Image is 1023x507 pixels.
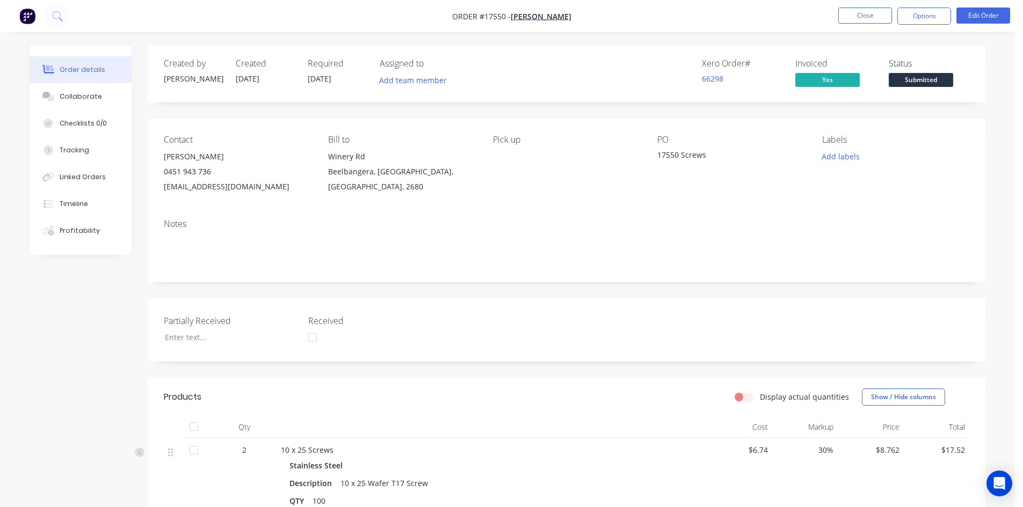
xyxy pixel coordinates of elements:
[380,58,487,69] div: Assigned to
[281,445,333,455] span: 10 x 25 Screws
[164,314,298,327] label: Partially Received
[328,149,475,194] div: Winery RdBeelbangera, [GEOGRAPHIC_DATA], [GEOGRAPHIC_DATA], 2680
[842,444,899,455] span: $8.762
[60,65,105,75] div: Order details
[328,164,475,194] div: Beelbangera, [GEOGRAPHIC_DATA], [GEOGRAPHIC_DATA], 2680
[164,219,969,229] div: Notes
[956,8,1010,24] button: Edit Order
[164,149,311,164] div: [PERSON_NAME]
[816,149,865,164] button: Add labels
[452,11,511,21] span: Order #17550 -
[795,73,860,86] span: Yes
[336,475,432,491] div: 10 x 25 Wafer T17 Screw
[772,416,838,438] div: Markup
[986,471,1012,496] div: Open Intercom Messenger
[164,73,223,84] div: [PERSON_NAME]
[60,226,100,236] div: Profitability
[242,444,246,455] span: 2
[795,58,876,69] div: Invoiced
[710,444,768,455] span: $6.74
[889,73,953,89] button: Submitted
[308,58,367,69] div: Required
[30,83,132,110] button: Collaborate
[838,416,904,438] div: Price
[30,110,132,137] button: Checklists 0/0
[889,73,953,86] span: Submitted
[164,391,201,403] div: Products
[30,217,132,244] button: Profitability
[30,190,132,217] button: Timeline
[19,8,35,24] img: Factory
[60,119,107,128] div: Checklists 0/0
[30,56,132,83] button: Order details
[308,314,442,327] label: Received
[493,135,640,145] div: Pick up
[657,135,804,145] div: PO
[236,58,295,69] div: Created
[702,58,782,69] div: Xero Order #
[657,149,792,164] div: 17550 Screws
[60,92,102,101] div: Collaborate
[164,149,311,194] div: [PERSON_NAME]0451 943 736[EMAIL_ADDRESS][DOMAIN_NAME]
[164,58,223,69] div: Created by
[838,8,892,24] button: Close
[60,145,89,155] div: Tracking
[380,73,453,87] button: Add team member
[908,444,966,455] span: $17.52
[164,164,311,179] div: 0451 943 736
[862,388,945,406] button: Show / Hide columns
[822,135,969,145] div: Labels
[777,444,834,455] span: 30%
[328,149,475,164] div: Winery Rd
[374,73,453,87] button: Add team member
[236,74,259,84] span: [DATE]
[897,8,951,25] button: Options
[164,179,311,194] div: [EMAIL_ADDRESS][DOMAIN_NAME]
[212,416,277,438] div: Qty
[289,458,347,473] div: Stainless Steel
[164,135,311,145] div: Contact
[60,199,88,209] div: Timeline
[702,74,723,84] a: 66298
[511,11,571,21] a: [PERSON_NAME]
[30,137,132,164] button: Tracking
[289,475,336,491] div: Description
[308,74,331,84] span: [DATE]
[706,416,772,438] div: Cost
[889,58,969,69] div: Status
[760,391,849,402] label: Display actual quantities
[30,164,132,190] button: Linked Orders
[60,172,106,182] div: Linked Orders
[904,416,970,438] div: Total
[328,135,475,145] div: Bill to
